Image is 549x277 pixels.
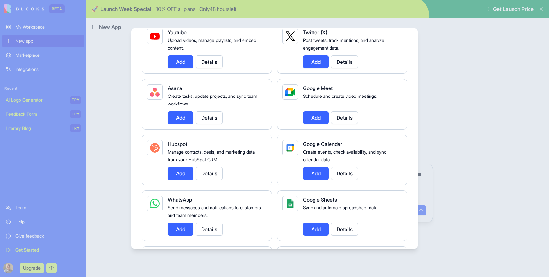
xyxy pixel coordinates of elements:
span: Manage contacts, deals, and marketing data from your HubSpot CRM. [168,149,255,162]
button: Details [331,167,358,180]
button: Details [196,55,223,68]
span: Send messages and notifications to customers and team members. [168,205,261,218]
button: Add [303,223,329,236]
button: Details [331,223,358,236]
button: Add [303,55,329,68]
button: Add [303,167,329,180]
span: Upload videos, manage playlists, and embed content. [168,38,256,51]
span: Hubspot [168,141,187,147]
span: Google Sheets [303,197,337,203]
span: Asana [168,85,182,91]
span: WhatsApp [168,197,192,203]
button: Details [196,223,223,236]
button: Add [303,111,329,124]
button: Details [196,111,223,124]
button: Add [168,55,193,68]
span: Create tasks, update projects, and sync team workflows. [168,93,257,106]
span: Twitter (X) [303,29,327,36]
span: Post tweets, track mentions, and analyze engagement data. [303,38,384,51]
span: Sync and automate spreadsheet data. [303,205,378,210]
button: Add [168,111,193,124]
button: Details [331,55,358,68]
button: Details [331,111,358,124]
button: Add [168,223,193,236]
button: Details [196,167,223,180]
span: Create events, check availability, and sync calendar data. [303,149,386,162]
span: Schedule and create video meetings. [303,93,377,99]
span: Google Calendar [303,141,342,147]
span: Google Meet [303,85,333,91]
button: Add [168,167,193,180]
span: Youtube [168,29,187,36]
